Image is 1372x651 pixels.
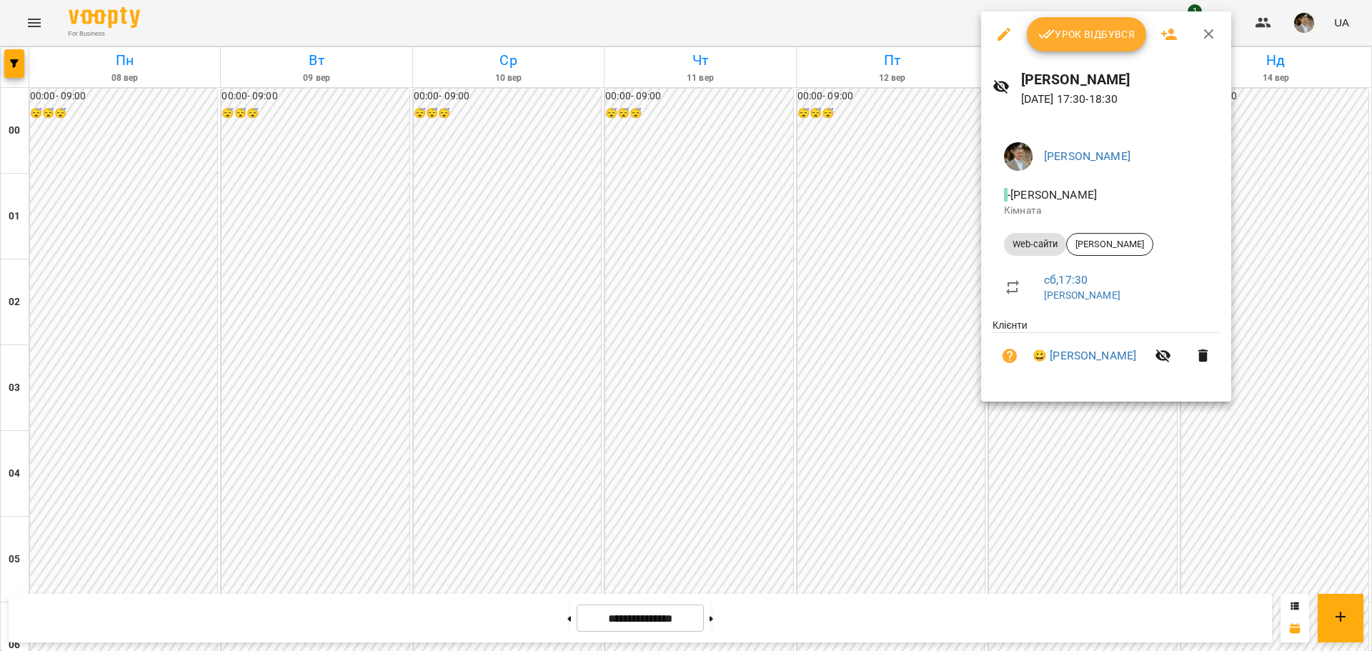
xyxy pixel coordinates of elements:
[1038,26,1135,43] span: Урок відбувся
[1004,238,1066,251] span: Web-сайти
[1027,17,1147,51] button: Урок відбувся
[1004,204,1208,218] p: Кімната
[993,318,1220,384] ul: Клієнти
[1067,238,1153,251] span: [PERSON_NAME]
[1004,188,1100,202] span: - [PERSON_NAME]
[1021,69,1221,91] h6: [PERSON_NAME]
[1021,91,1221,108] p: [DATE] 17:30 - 18:30
[1044,149,1130,163] a: [PERSON_NAME]
[1004,142,1033,171] img: 7c88ea500635afcc637caa65feac9b0a.jpg
[1066,233,1153,256] div: [PERSON_NAME]
[1044,273,1088,287] a: сб , 17:30
[1033,347,1136,364] a: 😀 [PERSON_NAME]
[1044,289,1120,301] a: [PERSON_NAME]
